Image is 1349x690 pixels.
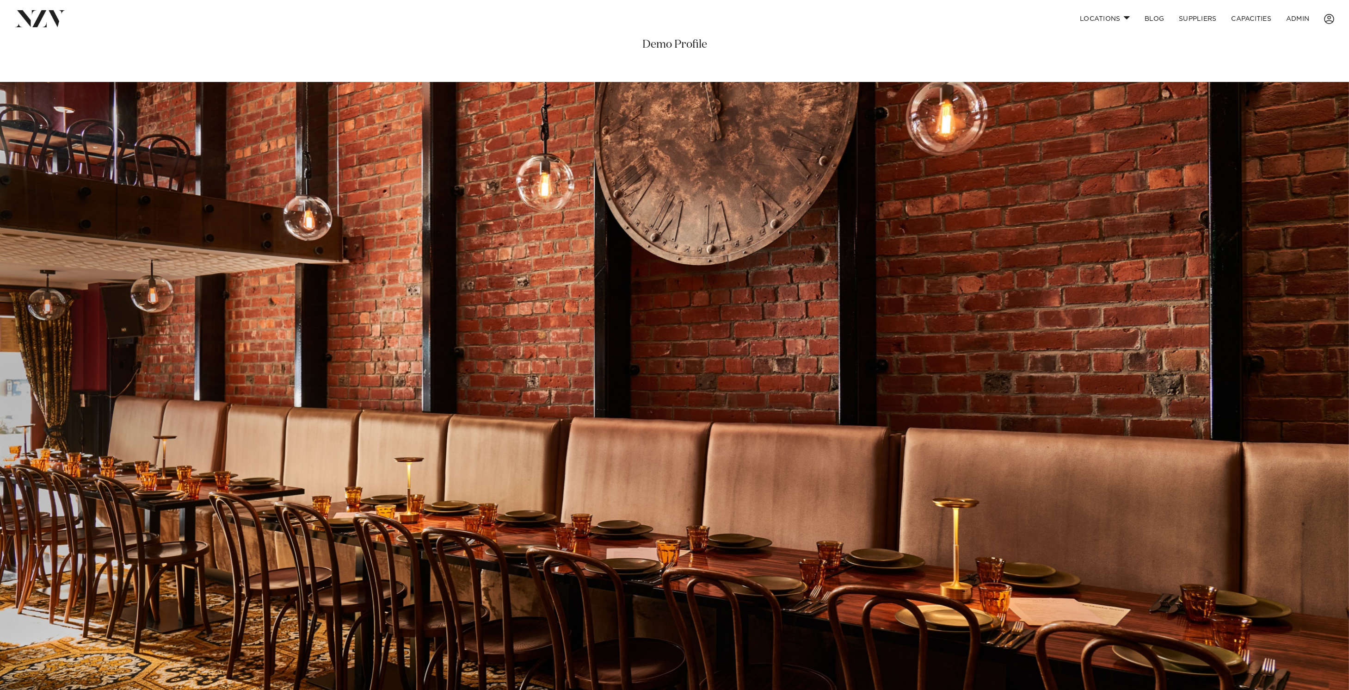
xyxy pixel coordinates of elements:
a: SUPPLIERS [1171,9,1224,29]
a: Locations [1072,9,1137,29]
a: BLOG [1137,9,1171,29]
a: Capacities [1224,9,1279,29]
a: ADMIN [1279,9,1317,29]
img: nzv-logo.png [15,10,65,27]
